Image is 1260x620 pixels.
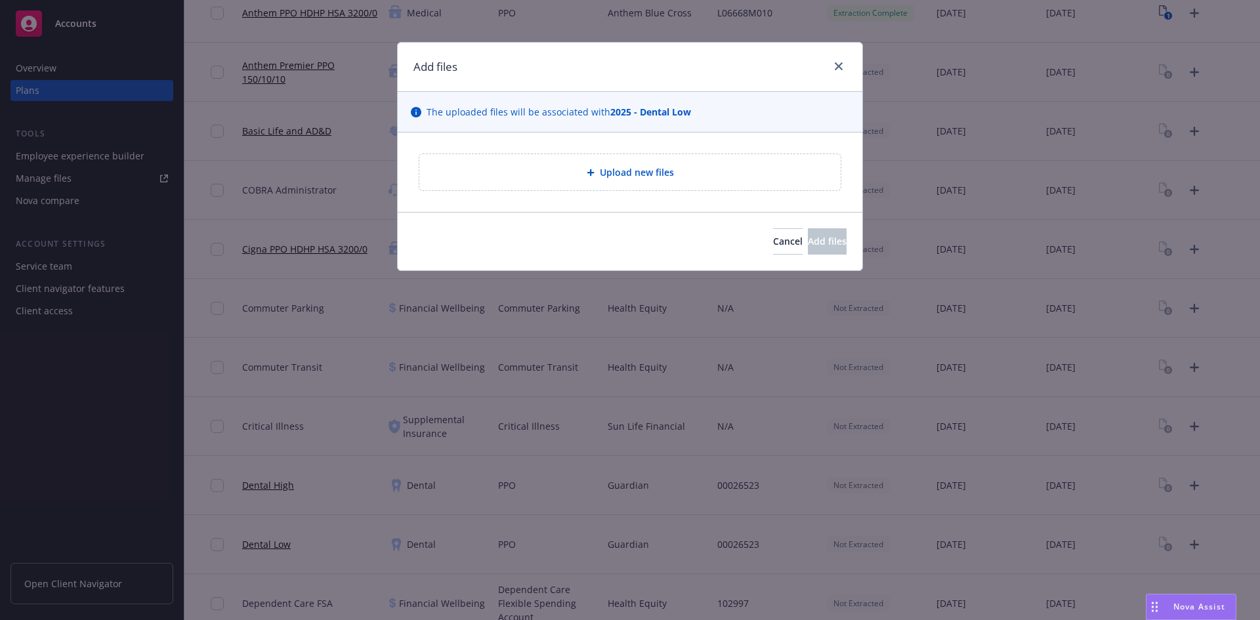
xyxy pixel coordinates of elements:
[808,228,847,255] button: Add files
[413,58,457,75] h1: Add files
[610,106,691,118] strong: 2025 - Dental Low
[1173,601,1225,612] span: Nova Assist
[773,228,803,255] button: Cancel
[831,58,847,74] a: close
[1146,594,1163,619] div: Drag to move
[808,235,847,247] span: Add files
[419,154,841,191] div: Upload new files
[427,105,691,119] span: The uploaded files will be associated with
[773,235,803,247] span: Cancel
[600,165,674,179] span: Upload new files
[1146,594,1236,620] button: Nova Assist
